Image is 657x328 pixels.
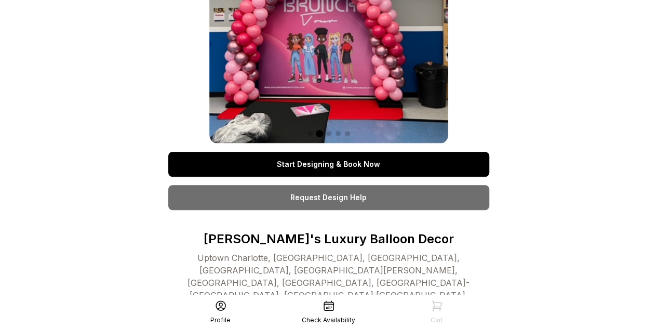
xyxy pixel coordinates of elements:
[431,316,443,324] div: Cart
[168,231,489,247] p: [PERSON_NAME]'s Luxury Balloon Decor
[302,316,355,324] div: Check Availability
[168,152,489,177] a: Start Designing & Book Now
[210,316,231,324] div: Profile
[168,185,489,210] a: Request Design Help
